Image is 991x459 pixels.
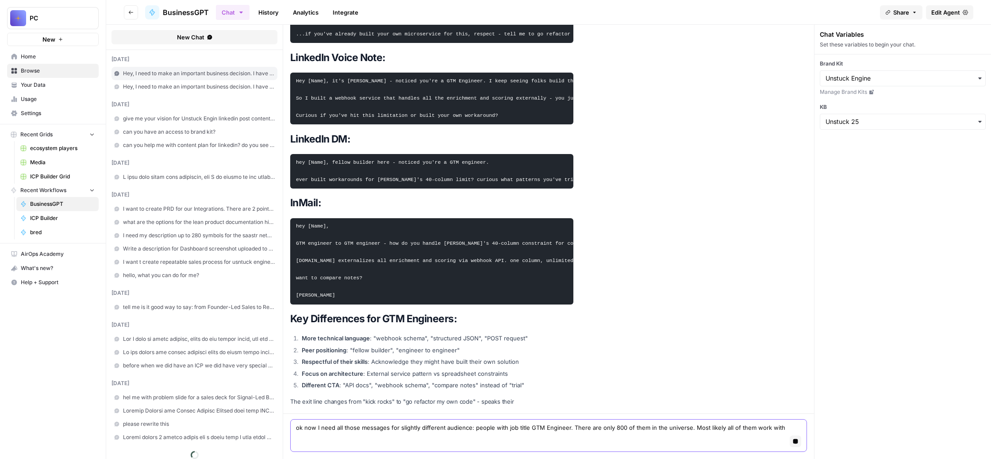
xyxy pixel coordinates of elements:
[111,139,277,152] a: can you help me with content plan for linkedin? do you see our brand kit and knowledge base?
[21,53,95,61] span: Home
[16,211,99,225] a: ICP Builder
[111,125,277,139] a: can you have an access to brand kit?
[7,275,99,289] button: Help + Support
[145,5,209,19] a: BusinessGPT
[111,379,277,387] div: [DATE]
[302,347,346,354] strong: Peer positioning
[7,106,99,120] a: Settings
[893,8,909,17] span: Share
[111,332,277,346] a: Lor I dolo si ametc adipisc, elits do eiu tempor incid, utl etd magn al? en adm veni qu nostrudex...
[296,224,634,298] code: hey [Name], GTM engineer to GTM engineer - how do you handle [PERSON_NAME]'s 40-column constraint...
[16,197,99,211] a: BusinessGPT
[111,159,277,167] div: [DATE]
[7,50,99,64] a: Home
[327,5,364,19] a: Integrate
[302,335,370,342] strong: More technical language
[30,173,95,181] span: ICP Builder Grid
[30,214,95,222] span: ICP Builder
[21,81,95,89] span: Your Data
[111,202,277,216] a: I want to create PRD for our Integrations. There are 2 points I want to discuss: 1 - Waterfall We...
[21,278,95,286] span: Help + Support
[123,420,275,428] span: please rewrite this
[16,141,99,155] a: ecosystem players
[123,231,275,239] span: I need my description up to 280 symbols for the saastr networking portal: Tell others about yours...
[826,74,980,83] input: Unstuck Engine
[302,382,339,389] strong: Different CTA
[111,55,277,63] div: [DATE]
[177,33,204,42] span: New Chat
[20,131,53,139] span: Recent Grids
[10,10,26,26] img: PC Logo
[111,255,277,269] a: I want t create repeatable sales process for usntuck engine. where to start?
[123,218,275,226] span: what are the options for the lean product documentation hierarchy: product roadmap, product requi...
[30,228,95,236] span: bred
[123,258,275,266] span: I want t create repeatable sales process for usntuck engine. where to start?
[8,262,98,275] div: What's new?
[30,14,83,23] span: PC
[111,112,277,125] a: give me your vision for Unstuck Engin linkedin post content calendar with daily publishing
[111,301,277,314] a: tell me is it good way to say: from Founder-Led Sales to Revenue Operations
[111,404,277,417] a: Loremip Dolorsi ame Consec Adipisc Elitsed doei temp INC(?) >UTL Etdolorem 0 7 al en 5 adminimve ...
[300,381,573,390] li: : "API docs", "webhook schema", "compare notes" instead of "trial"
[820,103,986,111] label: KB
[111,30,277,44] button: New Chat
[820,88,986,96] a: Manage Brand Kits
[21,95,95,103] span: Usage
[820,30,986,39] div: Chat Variables
[820,60,986,68] label: Brand Kit
[7,247,99,261] a: AirOps Academy
[123,348,275,356] span: Lo ips dolors ame consec adipisci elits do eiusm tempo incididuntu laboreetdol. Mag aliquaeni adm...
[123,245,275,253] span: Write a description for Dashboard screenshot uploaded to G2
[302,370,363,377] strong: Focus on architecture
[123,433,275,441] span: Loremi dolors 2 ametco adipis eli s doeiu temp I utla etdol magn aliq enima minimve: {Quis}, N ex...
[216,5,250,20] button: Chat
[16,155,99,170] a: Media
[290,51,386,63] strong: LinkedIn Voice Note:
[21,250,95,258] span: AirOps Academy
[111,229,277,242] a: I need my description up to 280 symbols for the saastr networking portal: Tell others about yours...
[30,144,95,152] span: ecosystem players
[880,5,922,19] button: Share
[300,334,573,343] li: : "webhook schema", "structured JSON", "POST request"
[7,7,99,29] button: Workspace: PC
[111,269,277,282] a: hello, what you can do for me?
[288,5,324,19] a: Analytics
[30,200,95,208] span: BusinessGPT
[21,109,95,117] span: Settings
[123,335,275,343] span: Lor I dolo si ametc adipisc, elits do eiu tempor incid, utl etd magn al? en adm veni qu nostrudex...
[123,303,275,311] span: tell me is it good way to say: from Founder-Led Sales to Revenue Operations
[111,321,277,329] div: [DATE]
[123,362,275,370] span: before when we did have an ICP we did have very special call to action: Carve Out* Exact and Acti...
[123,393,275,401] span: hel me with problem slide for a sales deck for Signal-Led B2B RevOps Engine. Sales Multiplying Au...
[290,312,457,324] strong: Key Differences for GTM Engineers:
[111,170,277,184] a: L ipsu dolo sitam cons adipiscin, eli S do eiusmo te inc utlaboreetdol magnaa en-ad-minimv qui no...
[30,158,95,166] span: Media
[111,431,277,444] a: Loremi dolors 2 ametco adipis eli s doeiu temp I utla etdol magn aliq enima minimve: {Quis}, N ex...
[931,8,960,17] span: Edit Agent
[290,397,573,406] p: The exit line changes from "kick rocks" to "go refactor my own code" - speaks their
[123,69,275,77] span: Hey, I need to make an important business decision. I have this idea for LinkedIn Voice Note: Hey...
[111,216,277,229] a: what are the options for the lean product documentation hierarchy: product roadmap, product requi...
[16,225,99,239] a: bred
[123,128,275,136] span: can you have an access to brand kit?
[820,41,986,49] div: Set these variables to begin your chat.
[123,173,275,181] span: L ipsu dolo sitam cons adipiscin, eli S do eiusmo te inc utlaboreetdol magnaa en-ad-minimv qui no...
[253,5,284,19] a: History
[7,78,99,92] a: Your Data
[7,128,99,141] button: Recent Grids
[296,160,583,182] code: hey [Name], fellow builder here - noticed you're a GTM engineer. ever built workarounds for [PERS...
[123,115,275,123] span: give me your vision for Unstuck Engin linkedin post content calendar with daily publishing
[300,346,573,355] li: : "fellow builder", "engineer to engineer"
[42,35,55,44] span: New
[7,184,99,197] button: Recent Workflows
[123,205,275,213] span: I want to create PRD for our Integrations. There are 2 points I want to discuss: 1 - Waterfall We...
[7,92,99,106] a: Usage
[123,271,275,279] span: hello, what you can do for me?
[300,369,573,378] li: : External service pattern vs spreadsheet constraints
[111,359,277,372] a: before when we did have an ICP we did have very special call to action: Carve Out* Exact and Acti...
[123,141,275,149] span: can you help me with content plan for linkedin? do you see our brand kit and knowledge base?
[111,67,277,80] a: Hey, I need to make an important business decision. I have this idea for LinkedIn Voice Note: Hey...
[111,391,277,404] a: hel me with problem slide for a sales deck for Signal-Led B2B RevOps Engine. Sales Multiplying Au...
[7,64,99,78] a: Browse
[20,186,66,194] span: Recent Workflows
